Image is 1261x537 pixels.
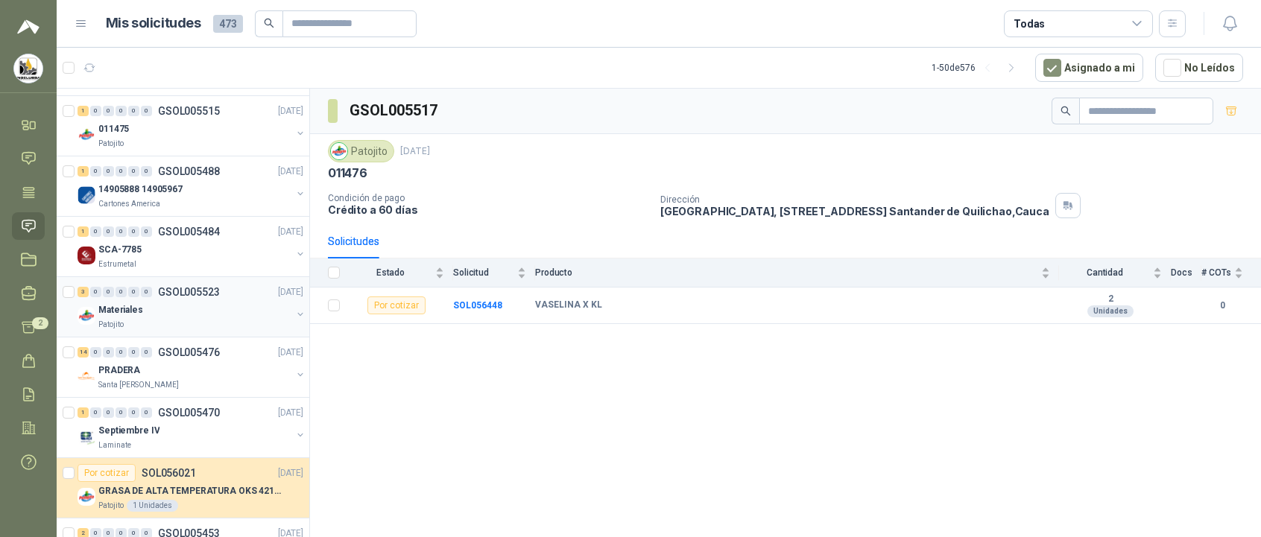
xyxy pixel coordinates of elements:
span: Solicitud [453,267,514,278]
div: 0 [103,347,114,358]
p: Dirección [660,194,1049,205]
th: Estado [349,258,453,287]
span: Cantidad [1059,267,1150,278]
a: 1 0 0 0 0 0 GSOL005488[DATE] Company Logo14905888 14905967Cartones America [78,162,306,210]
div: 0 [116,166,127,177]
div: 0 [116,106,127,116]
div: 3 [78,287,89,297]
div: 0 [103,106,114,116]
span: 2 [32,317,48,329]
a: 3 0 0 0 0 0 GSOL005523[DATE] Company LogoMaterialesPatojito [78,283,306,331]
div: 0 [141,287,152,297]
div: 0 [90,347,101,358]
div: Unidades [1087,305,1134,317]
a: SOL056448 [453,300,502,311]
p: GSOL005476 [158,347,220,358]
p: Patojito [98,319,124,331]
div: 1 - 50 de 576 [932,56,1023,80]
div: 0 [90,407,101,418]
p: Materiales [98,303,143,317]
img: Company Logo [78,367,95,385]
div: 0 [116,287,127,297]
p: 011475 [98,122,129,136]
span: 473 [213,15,243,33]
p: GSOL005470 [158,407,220,418]
h1: Mis solicitudes [106,13,201,34]
div: 1 Unidades [127,500,178,512]
p: SOL056021 [142,468,196,478]
p: 011476 [328,165,367,181]
div: 0 [141,407,152,418]
img: Company Logo [14,54,42,83]
img: Company Logo [78,307,95,325]
th: # COTs [1201,258,1261,287]
p: Crédito a 60 días [328,203,648,216]
div: 0 [141,166,152,177]
p: [DATE] [278,165,303,179]
th: Cantidad [1059,258,1171,287]
a: Por cotizarSOL056021[DATE] Company LogoGRASA DE ALTA TEMPERATURA OKS 4210 X 5 KGPatojito1 Unidades [57,458,309,518]
span: search [264,18,274,28]
img: Company Logo [331,143,347,159]
div: 0 [90,287,101,297]
p: GSOL005515 [158,106,220,116]
b: VASELINA X KL [535,299,602,311]
div: 0 [128,106,139,116]
th: Docs [1171,258,1201,287]
img: Company Logo [78,488,95,506]
p: GSOL005523 [158,287,220,297]
p: [DATE] [278,346,303,360]
div: Patojito [328,140,394,162]
div: 0 [116,226,127,237]
p: [DATE] [278,225,303,239]
div: 0 [116,407,127,418]
img: Logo peakr [17,18,39,36]
p: [GEOGRAPHIC_DATA], [STREET_ADDRESS] Santander de Quilichao , Cauca [660,205,1049,217]
p: [DATE] [278,406,303,420]
div: 1 [78,407,89,418]
div: Todas [1014,16,1045,32]
div: 0 [103,166,114,177]
p: [DATE] [400,144,430,159]
div: 1 [78,106,89,116]
div: 0 [90,166,101,177]
p: Condición de pago [328,193,648,203]
div: 1 [78,226,89,237]
p: GSOL005488 [158,166,220,177]
p: PRADERA [98,363,140,378]
a: 2 [12,314,45,341]
button: Asignado a mi [1035,54,1143,82]
img: Company Logo [78,186,95,204]
div: 0 [103,287,114,297]
p: [DATE] [278,466,303,480]
div: 0 [128,226,139,237]
span: search [1061,106,1071,116]
div: 0 [128,407,139,418]
div: 0 [128,287,139,297]
div: 0 [103,226,114,237]
div: 0 [128,347,139,358]
div: 0 [128,166,139,177]
div: Por cotizar [78,464,136,482]
a: 1 0 0 0 0 0 GSOL005515[DATE] Company Logo011475Patojito [78,102,306,150]
th: Solicitud [453,258,535,287]
div: 14 [78,347,89,358]
p: SCA-7785 [98,243,142,257]
th: Producto [535,258,1059,287]
span: Estado [349,267,432,278]
p: GRASA DE ALTA TEMPERATURA OKS 4210 X 5 KG [98,484,284,498]
p: Laminate [98,439,131,451]
div: 0 [103,407,114,418]
div: 0 [90,106,101,116]
span: # COTs [1201,267,1231,278]
div: Por cotizar [367,296,426,314]
p: 14905888 14905967 [98,182,183,197]
p: Estrumetal [98,258,136,270]
p: Septiembre IV [98,424,159,438]
span: Producto [535,267,1038,278]
div: 0 [141,226,152,237]
img: Company Logo [78,428,95,445]
div: 0 [141,106,152,116]
img: Company Logo [78,247,95,264]
p: Cartones America [98,198,160,210]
